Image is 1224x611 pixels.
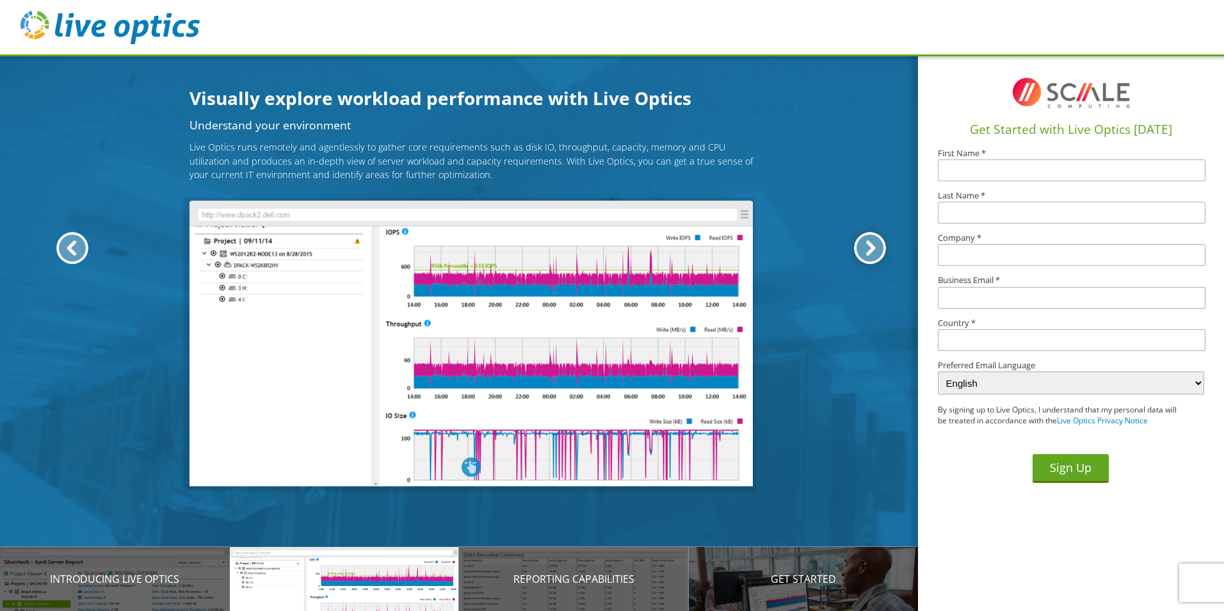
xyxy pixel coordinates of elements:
[938,191,1204,200] label: Last Name *
[938,361,1204,370] label: Preferred Email Language
[938,319,1204,327] label: Country *
[20,11,200,44] img: live_optics_svg.svg
[189,200,753,486] img: Understand your environment
[923,120,1219,139] h1: Get Started with Live Optics [DATE]
[938,405,1177,427] p: By signing up to Live Optics, I understand that my personal data will be treated in accordance wi...
[1033,454,1109,483] button: Sign Up
[938,276,1204,284] label: Business Email *
[689,571,919,587] p: Get Started
[1007,67,1135,118] img: I8TqFF2VWMAAAAASUVORK5CYII=
[1057,415,1148,426] a: Live Optics Privacy Notice
[189,141,753,183] p: Live Optics runs remotely and agentlessly to gather core requirements such as disk IO, throughput...
[189,85,753,111] h1: Visually explore workload performance with Live Optics
[459,571,689,587] p: Reporting Capabilities
[189,120,753,132] h2: Understand your environment
[938,149,1204,158] label: First Name *
[938,234,1204,242] label: Company *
